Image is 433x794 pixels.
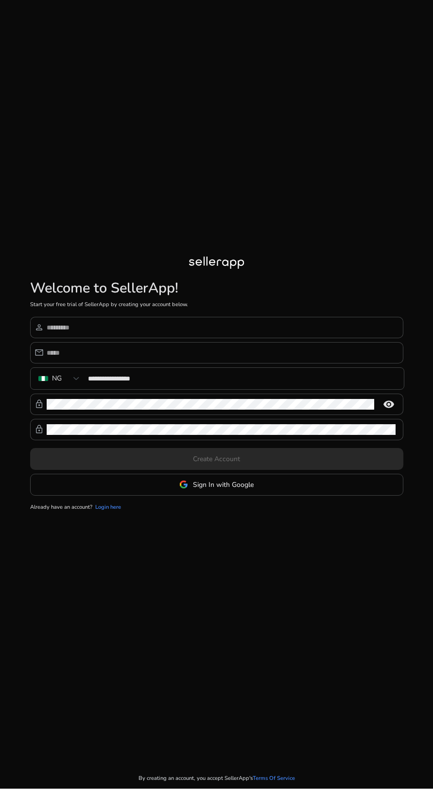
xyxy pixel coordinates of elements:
img: google-logo.svg [179,480,188,489]
span: lock [35,425,44,434]
h1: Welcome to SellerApp! [30,280,403,297]
p: Start your free trial of SellerApp by creating your account below. [30,301,403,309]
button: Sign In with Google [30,474,403,496]
span: person [35,323,44,332]
p: Already have an account? [30,503,92,512]
span: Sign In with Google [193,480,254,490]
span: email [35,348,44,357]
mat-icon: remove_red_eye [377,398,400,410]
div: NG [52,373,62,384]
a: Terms Of Service [253,775,295,783]
a: Login here [95,503,121,512]
span: lock [35,399,44,409]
